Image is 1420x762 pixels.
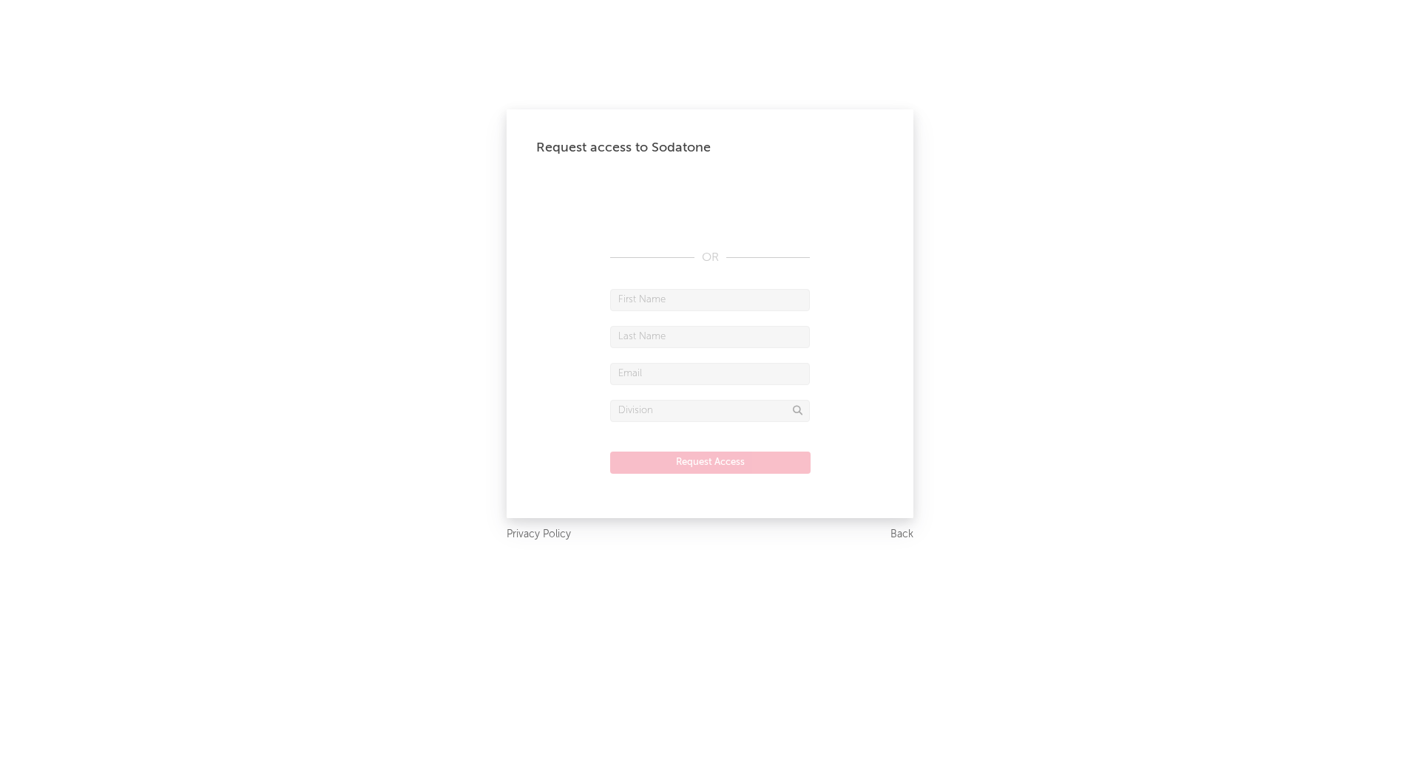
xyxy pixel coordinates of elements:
[890,525,913,544] a: Back
[610,326,810,348] input: Last Name
[610,363,810,385] input: Email
[610,400,810,422] input: Division
[507,525,571,544] a: Privacy Policy
[536,139,884,157] div: Request access to Sodatone
[610,249,810,267] div: OR
[610,289,810,311] input: First Name
[610,452,811,474] button: Request Access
